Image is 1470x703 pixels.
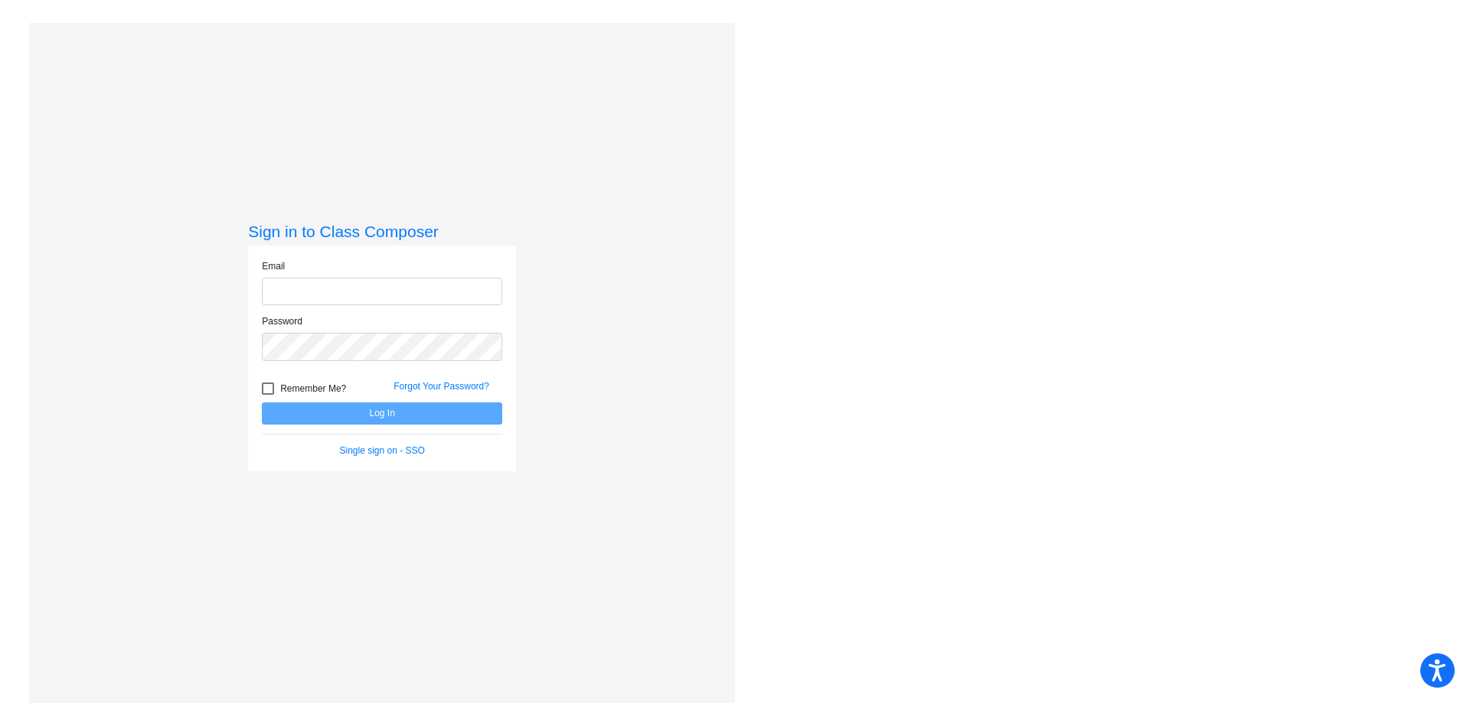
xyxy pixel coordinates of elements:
[262,259,285,273] label: Email
[248,222,516,241] h3: Sign in to Class Composer
[262,314,302,328] label: Password
[340,445,425,456] a: Single sign on - SSO
[262,402,502,425] button: Log In
[280,379,346,398] span: Remember Me?
[394,381,489,392] a: Forgot Your Password?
